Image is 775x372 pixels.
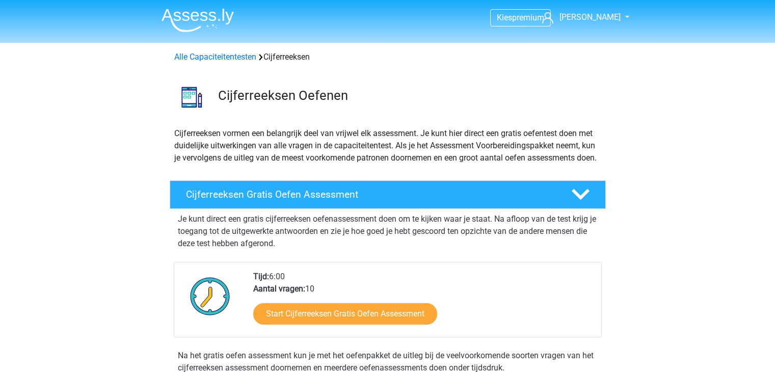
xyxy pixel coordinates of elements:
[174,127,601,164] p: Cijferreeksen vormen een belangrijk deel van vrijwel elk assessment. Je kunt hier direct een grat...
[253,272,269,281] b: Tijd:
[170,75,213,119] img: cijferreeksen
[170,51,605,63] div: Cijferreeksen
[538,11,622,23] a: [PERSON_NAME]
[178,213,598,250] p: Je kunt direct een gratis cijferreeksen oefenassessment doen om te kijken waar je staat. Na afloo...
[253,303,437,325] a: Start Cijferreeksen Gratis Oefen Assessment
[218,88,598,103] h3: Cijferreeksen Oefenen
[186,189,555,200] h4: Cijferreeksen Gratis Oefen Assessment
[166,180,610,209] a: Cijferreeksen Gratis Oefen Assessment
[184,271,236,322] img: Klok
[559,12,621,22] span: [PERSON_NAME]
[491,11,550,24] a: Kiespremium
[512,13,544,22] span: premium
[497,13,512,22] span: Kies
[246,271,601,337] div: 6:00 10
[162,8,234,32] img: Assessly
[253,284,305,294] b: Aantal vragen:
[174,52,256,62] a: Alle Capaciteitentesten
